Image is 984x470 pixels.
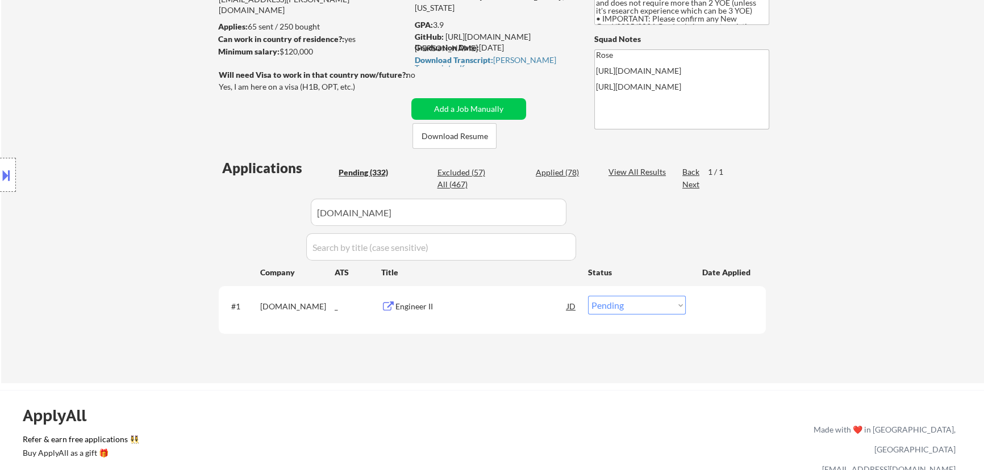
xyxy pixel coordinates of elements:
[222,161,335,175] div: Applications
[218,21,407,32] div: 65 sent / 250 bought
[594,33,769,45] div: Squad Notes
[608,166,669,178] div: View All Results
[381,267,577,278] div: Title
[415,43,479,52] strong: Graduation Date:
[231,301,251,312] div: #1
[219,70,408,79] strong: Will need Visa to work in that country now/future?:
[218,34,344,44] strong: Can work in country of residence?:
[682,166,701,178] div: Back
[23,435,576,447] a: Refer & earn free applications 👯‍♀️
[437,167,494,178] div: Excluded (57)
[260,267,335,278] div: Company
[415,32,531,53] a: [URL][DOMAIN_NAME][PERSON_NAME]
[702,267,752,278] div: Date Applied
[415,56,573,67] a: Download Transcript:[PERSON_NAME] Transcript.pdf
[415,20,433,30] strong: GPA:
[311,199,566,226] input: Search by company (case sensitive)
[437,179,494,190] div: All (467)
[218,47,280,56] strong: Minimum salary:
[395,301,567,312] div: Engineer II
[335,301,381,312] div: _
[406,69,439,81] div: no
[415,55,493,65] strong: Download Transcript:
[415,42,576,53] div: [DATE]
[23,449,136,457] div: Buy ApplyAll as a gift 🎁
[415,56,573,72] div: [PERSON_NAME] Transcript.pdf
[682,179,701,190] div: Next
[218,33,404,45] div: yes
[23,447,136,461] a: Buy ApplyAll as a gift 🎁
[536,167,593,178] div: Applied (78)
[218,46,407,57] div: $120,000
[23,406,99,425] div: ApplyAll
[708,166,734,178] div: 1 / 1
[260,301,335,312] div: [DOMAIN_NAME]
[809,419,956,459] div: Made with ❤️ in [GEOGRAPHIC_DATA], [GEOGRAPHIC_DATA]
[219,81,411,93] div: Yes, I am here on a visa (H1B, OPT, etc.)
[415,32,444,41] strong: GitHub:
[411,98,526,120] button: Add a Job Manually
[415,19,577,31] div: 3.9
[218,22,248,31] strong: Applies:
[412,123,497,149] button: Download Resume
[335,267,381,278] div: ATS
[339,167,395,178] div: Pending (332)
[566,296,577,316] div: JD
[306,233,576,261] input: Search by title (case sensitive)
[588,262,686,282] div: Status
